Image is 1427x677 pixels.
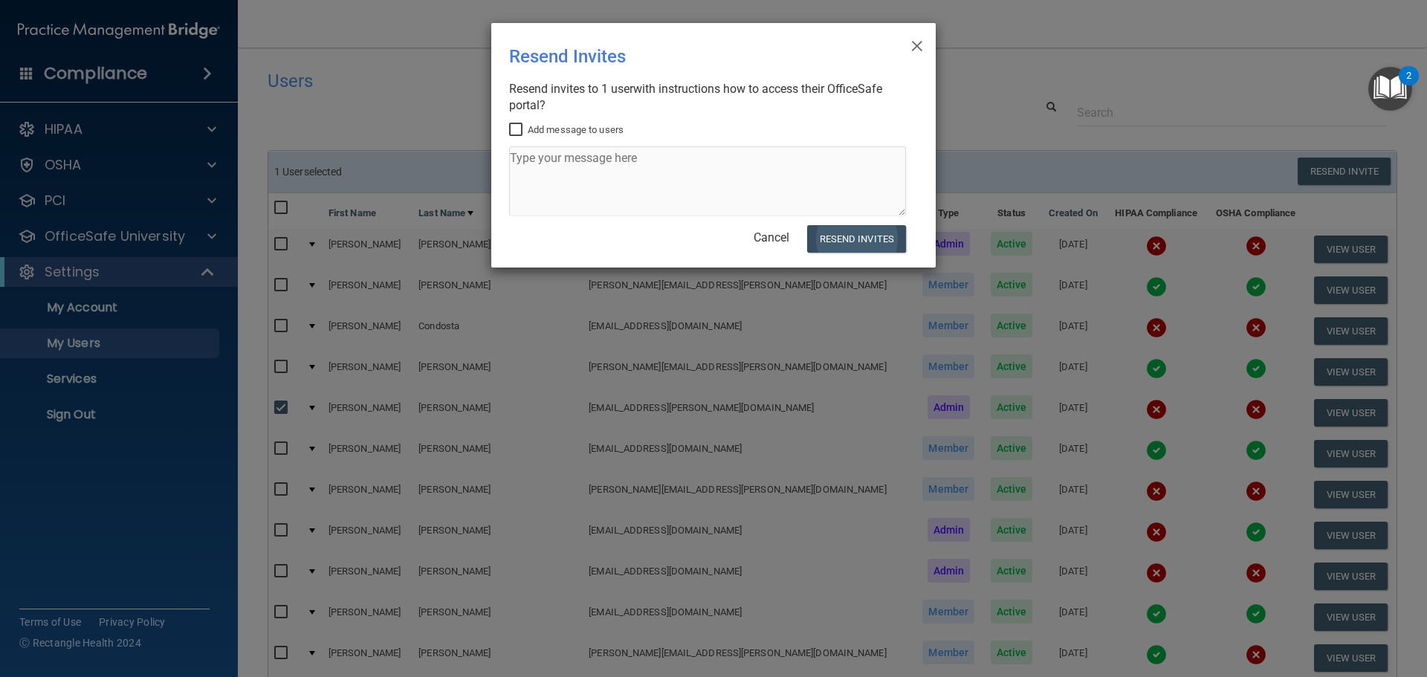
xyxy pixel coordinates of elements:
div: 2 [1406,76,1411,95]
label: Add message to users [509,121,624,139]
div: Resend invites to 1 user with instructions how to access their OfficeSafe portal? [509,81,906,114]
a: Cancel [754,230,789,244]
div: Resend Invites [509,35,857,78]
button: Resend Invites [807,225,906,253]
span: × [910,29,924,59]
button: Open Resource Center, 2 new notifications [1368,67,1412,111]
input: Add message to users [509,124,526,136]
